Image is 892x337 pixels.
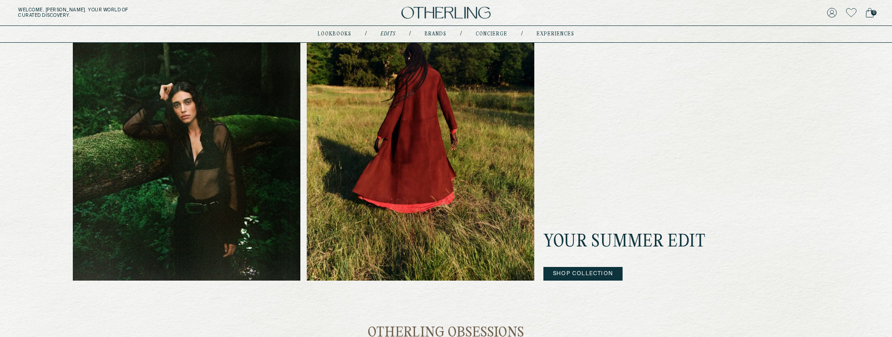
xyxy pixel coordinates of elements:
[543,231,735,253] h2: Your Summer Edit
[409,30,411,38] div: /
[460,30,462,38] div: /
[871,10,877,15] span: 0
[537,32,574,36] a: experiences
[476,32,507,36] a: concierge
[866,6,874,19] a: 0
[18,7,275,18] h5: Welcome, [PERSON_NAME] . Your world of curated discovery.
[401,7,491,19] img: logo
[425,32,446,36] a: Brands
[521,30,523,38] div: /
[380,32,395,36] a: Edits
[543,267,623,281] button: Shop Collection
[365,30,367,38] div: /
[318,32,351,36] a: lookbooks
